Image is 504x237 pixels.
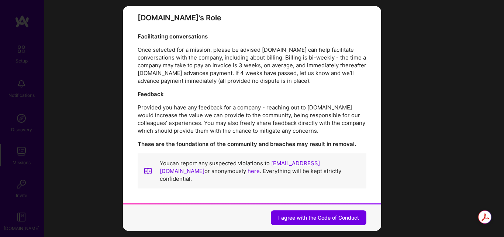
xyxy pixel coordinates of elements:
a: here [248,167,260,174]
span: I agree with the Code of Conduct [278,214,359,221]
img: book icon [144,159,152,182]
p: Once selected for a mission, please be advised [DOMAIN_NAME] can help facilitate conversations wi... [138,45,366,84]
p: You can report any suspected violations to or anonymously . Everything will be kept strictly conf... [160,159,360,182]
p: Provided you have any feedback for a company - reaching out to [DOMAIN_NAME] would increase the v... [138,103,366,134]
strong: Feedback [138,90,164,97]
button: I agree with the Code of Conduct [271,210,366,225]
div: modal [123,6,381,231]
strong: Facilitating conversations [138,33,208,40]
a: [EMAIL_ADDRESS][DOMAIN_NAME] [160,159,320,174]
strong: These are the foundations of the community and breaches may result in removal. [138,140,356,147]
h4: [DOMAIN_NAME]’s Role [138,13,366,23]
